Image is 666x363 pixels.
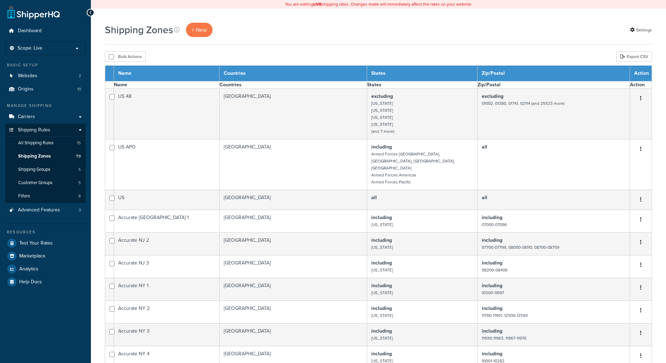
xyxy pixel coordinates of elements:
[19,279,42,285] span: Help Docs
[371,335,393,341] small: [US_STATE]
[219,139,367,190] td: [GEOGRAPHIC_DATA]
[5,263,86,275] a: Analytics
[114,66,220,81] th: Name
[18,114,35,120] span: Carriers
[77,86,81,92] span: 10
[482,194,487,201] b: all
[371,194,377,201] b: all
[5,176,86,189] li: Customer Groups
[5,83,86,96] a: Origins 10
[371,282,392,289] b: including
[219,210,367,233] td: [GEOGRAPHIC_DATA]
[371,237,392,244] b: including
[5,190,86,203] a: Filters 8
[371,151,455,171] small: Armed Forces [GEOGRAPHIC_DATA], [GEOGRAPHIC_DATA], [GEOGRAPHIC_DATA], [GEOGRAPHIC_DATA]
[371,172,416,178] small: Armed Forces Americas
[482,244,559,251] small: 07700-07799, 08000-08110, 08700-08759
[114,233,220,255] td: Accurate NJ 2
[477,66,630,81] th: Zip/Postal
[18,167,50,173] span: Shipping Groups
[219,301,367,324] td: [GEOGRAPHIC_DATA]
[18,180,52,186] span: Customer Groups
[630,25,652,35] a: Settings
[367,66,477,81] th: States
[76,153,81,159] span: 79
[18,193,30,199] span: Filters
[371,121,393,128] small: [US_STATE]
[114,190,220,210] td: US
[79,207,81,213] span: 3
[105,51,146,62] button: Bulk Actions
[19,266,38,272] span: Analytics
[371,143,392,151] b: including
[5,62,86,68] div: Basic Setup
[5,204,86,217] a: Advanced Features 3
[219,255,367,278] td: [GEOGRAPHIC_DATA]
[5,110,86,123] li: Carriers
[482,267,508,273] small: 08200-08406
[371,114,393,121] small: [US_STATE]
[371,259,392,267] b: including
[371,267,393,273] small: [US_STATE]
[482,282,502,289] b: including
[367,81,477,89] th: States
[5,103,86,109] div: Manage Shipping
[5,229,86,235] div: Resources
[482,93,503,100] b: excluding
[186,23,213,37] a: + New
[114,324,220,346] td: Accurate NY 3
[219,66,367,81] th: Countries
[5,150,86,163] li: Shipping Zones
[371,128,394,135] small: (and 7 more)
[114,81,220,89] th: Name
[5,83,86,96] li: Origins
[5,124,86,203] li: Shipping Rules
[482,335,527,341] small: 11930-11963, 11967-11976
[7,5,60,19] a: ShipperHQ Home
[114,255,220,278] td: Accurate NJ 3
[371,290,393,296] small: [US_STATE]
[114,89,220,139] td: US 48
[18,28,42,34] span: Dashboard
[371,244,393,251] small: [US_STATE]
[19,253,45,259] span: Marketplace
[5,250,86,262] a: Marketplace
[17,45,42,51] span: Scope: Live
[114,139,220,190] td: US APO
[5,204,86,217] li: Advanced Features
[482,143,487,151] b: all
[371,222,393,228] small: [US_STATE]
[5,70,86,82] li: Websites
[482,305,502,312] b: including
[482,222,507,228] small: 07000-07096
[482,290,504,296] small: 10300-11697
[219,81,367,89] th: Countries
[18,73,37,79] span: Websites
[5,276,86,288] a: Help Docs
[219,278,367,301] td: [GEOGRAPHIC_DATA]
[630,81,652,89] th: Action
[5,24,86,37] li: Dashboard
[114,278,220,301] td: Accurate NY 1
[18,153,51,159] span: Shipping Zones
[5,176,86,189] a: Customer Groups 5
[5,163,86,176] a: Shipping Groups 5
[371,305,392,312] b: including
[19,240,53,246] span: Test Your Rates
[371,179,411,185] small: Armed Forces Pacific
[616,51,652,62] a: Export CSV
[482,312,528,319] small: 11700-11901, 12500-12593
[371,107,393,114] small: [US_STATE]
[482,327,502,335] b: including
[371,327,392,335] b: including
[5,237,86,249] a: Test Your Rates
[5,70,86,82] a: Websites 2
[482,259,502,267] b: including
[219,190,367,210] td: [GEOGRAPHIC_DATA]
[477,81,630,89] th: Zip/Postal
[18,86,34,92] span: Origins
[5,190,86,203] li: Filters
[78,180,81,186] span: 5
